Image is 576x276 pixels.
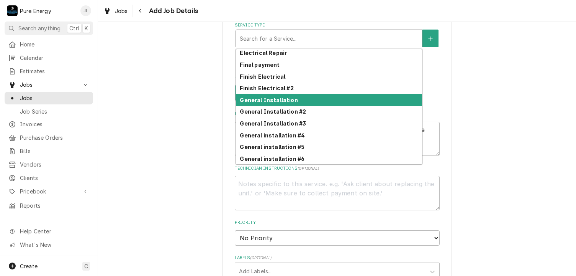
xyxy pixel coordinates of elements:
strong: Finish Electrical [240,73,285,80]
div: Service Type [235,22,440,65]
button: Search anythingCtrlK [5,21,93,35]
label: Job Type [235,74,440,80]
span: Estimates [20,67,89,75]
span: Bills [20,147,89,155]
strong: General installation #6 [240,155,304,162]
a: Go to What's New [5,238,93,251]
div: P [7,5,18,16]
a: Estimates [5,65,93,78]
div: Technician Instructions [235,165,440,210]
span: Ctrl [69,24,79,32]
div: Reason For Call [235,111,440,156]
button: Create New Service [422,30,439,47]
span: Jobs [20,94,89,102]
span: ( optional ) [298,166,319,170]
a: Job Series [5,105,93,118]
textarea: In closet with tankless water heater, we need to cleanup the wiring so they can drywall. [235,122,440,156]
span: ( optional ) [250,256,272,260]
a: Bills [5,145,93,157]
span: Help Center [20,227,88,235]
span: Jobs [115,7,128,15]
strong: General installation #5 [240,144,304,150]
span: Home [20,40,89,48]
strong: General Installation [240,97,298,103]
a: Calendar [5,51,93,64]
a: Go to Help Center [5,225,93,238]
strong: General Installation #3 [240,120,306,127]
strong: Electrical Repair [240,50,287,56]
span: Add Job Details [147,6,198,16]
span: Jobs [20,81,78,89]
a: Go to Jobs [5,78,93,91]
span: Calendar [20,54,89,62]
span: C [84,262,88,270]
span: Create [20,263,38,269]
strong: General Installation #2 [240,108,306,115]
a: Purchase Orders [5,131,93,144]
span: Pricebook [20,187,78,195]
a: Invoices [5,118,93,131]
span: Job Series [20,107,89,116]
span: Reports [20,202,89,210]
label: Labels [235,255,440,261]
span: Purchase Orders [20,134,89,142]
span: Search anything [18,24,61,32]
div: Priority [235,220,440,245]
label: Priority [235,220,440,226]
div: Field Errors [235,47,440,59]
a: Jobs [5,92,93,104]
strong: Final payment [240,61,280,68]
a: Clients [5,172,93,184]
span: Clients [20,174,89,182]
a: Reports [5,199,93,212]
strong: General installation #4 [240,132,305,139]
span: Invoices [20,120,89,128]
svg: Create New Service [428,36,433,41]
a: Vendors [5,158,93,171]
div: James Linnenkamp's Avatar [80,5,91,16]
span: K [85,24,88,32]
span: What's New [20,241,88,249]
span: Vendors [20,160,89,169]
div: Job Type [235,74,440,101]
label: Technician Instructions [235,165,440,172]
a: Jobs [100,5,131,17]
a: Go to Pricebook [5,185,93,198]
label: Service Type [235,22,440,28]
div: Pure Energy [20,7,51,15]
button: Navigate back [134,5,147,17]
div: Pure Energy's Avatar [7,5,18,16]
strong: Finish Electrical #2 [240,85,293,91]
a: Home [5,38,93,51]
label: Reason For Call [235,111,440,117]
div: JL [80,5,91,16]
